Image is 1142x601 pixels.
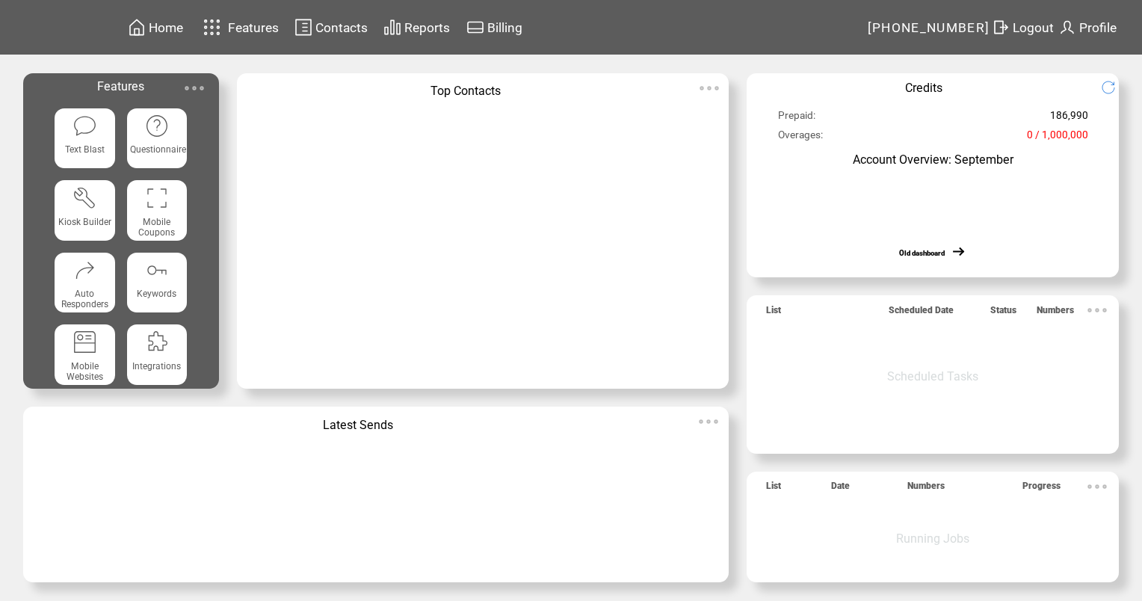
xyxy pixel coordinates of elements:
img: ellypsis.svg [694,407,723,437]
img: refresh.png [1101,80,1127,95]
span: List [766,481,781,498]
img: ellypsis.svg [179,73,209,103]
span: Prepaid: [778,109,815,128]
img: integrations.svg [145,330,170,354]
span: Latest Sends [323,418,393,432]
span: Running Jobs [896,531,969,546]
span: Auto Responders [61,289,108,309]
span: Reports [404,20,450,35]
a: Mobile Websites [55,324,114,384]
a: Mobile Coupons [127,180,187,240]
span: Numbers [907,481,945,498]
img: creidtcard.svg [466,18,484,37]
span: Account Overview: September [853,152,1013,167]
img: text-blast.svg [72,114,97,138]
span: 186,990 [1050,109,1088,128]
a: Billing [464,16,525,39]
a: Old dashboard [899,249,945,257]
a: Text Blast [55,108,114,168]
img: tool%201.svg [72,186,97,211]
span: Features [228,20,279,35]
a: Questionnaire [127,108,187,168]
span: Features [97,79,144,93]
span: Kiosk Builder [58,217,111,227]
a: Kiosk Builder [55,180,114,240]
img: exit.svg [992,18,1010,37]
img: chart.svg [383,18,401,37]
img: mobile-websites.svg [72,330,97,354]
a: Reports [381,16,452,39]
img: ellypsis.svg [1082,295,1112,325]
span: Logout [1013,20,1054,35]
span: Keywords [137,289,176,299]
img: home.svg [128,18,146,37]
img: auto-responders.svg [72,258,97,283]
span: Billing [487,20,522,35]
span: Mobile Coupons [138,217,175,238]
img: ellypsis.svg [694,73,724,103]
span: Text Blast [65,144,105,155]
img: profile.svg [1058,18,1076,37]
span: Home [149,20,183,35]
span: Scheduled Tasks [887,369,978,383]
span: Credits [905,81,942,95]
span: Overages: [778,129,823,147]
a: Auto Responders [55,253,114,312]
a: Keywords [127,253,187,312]
span: Status [990,305,1016,322]
a: Profile [1056,16,1119,39]
span: [PHONE_NUMBER] [868,20,990,35]
a: Contacts [292,16,370,39]
img: features.svg [199,15,225,40]
span: Scheduled Date [889,305,954,322]
span: Questionnaire [130,144,186,155]
span: Progress [1022,481,1061,498]
a: Integrations [127,324,187,384]
img: coupons.svg [145,186,170,211]
a: Home [126,16,185,39]
img: ellypsis.svg [1082,472,1112,502]
img: keywords.svg [145,258,170,283]
img: questionnaire.svg [145,114,170,138]
span: Profile [1079,20,1117,35]
span: Top Contacts [430,84,501,98]
a: Features [197,13,281,42]
span: Date [831,481,850,498]
img: contacts.svg [294,18,312,37]
a: Logout [990,16,1056,39]
span: Numbers [1037,305,1074,322]
span: Mobile Websites [67,361,103,382]
span: Integrations [132,361,181,372]
span: Contacts [315,20,368,35]
span: List [766,305,781,322]
span: 0 / 1,000,000 [1027,129,1088,147]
